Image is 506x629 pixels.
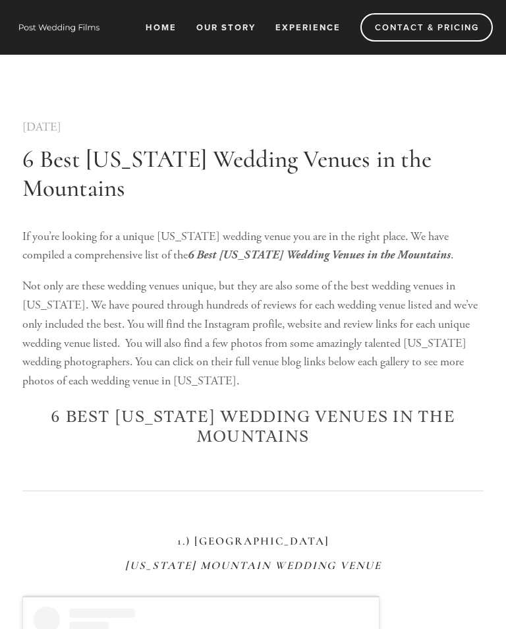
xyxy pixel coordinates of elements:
em: 6 Best [US_STATE] Wedding Venues in the Mountains [188,248,451,262]
em: [US_STATE] Mountain Wedding Venue [125,558,381,572]
a: Home [137,16,185,38]
a: Experience [267,16,349,38]
p: Not only are these wedding venues unique, but they are also some of the best wedding venues in [U... [22,277,484,391]
a: Our Story [188,16,264,38]
a: 6 Best [US_STATE] Wedding Venues in the Mountains [22,144,432,203]
h3: 1.) [GEOGRAPHIC_DATA] [22,535,484,548]
p: If you’re looking for a unique [US_STATE] wedding venue you are in the right place. We have compi... [22,227,484,266]
a: [DATE] [22,119,61,135]
a: Contact & Pricing [360,13,493,42]
h2: 6 Best [US_STATE] Wedding Venues in the Mountains [22,407,484,447]
img: Wisconsin Wedding Videographer [13,17,105,37]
